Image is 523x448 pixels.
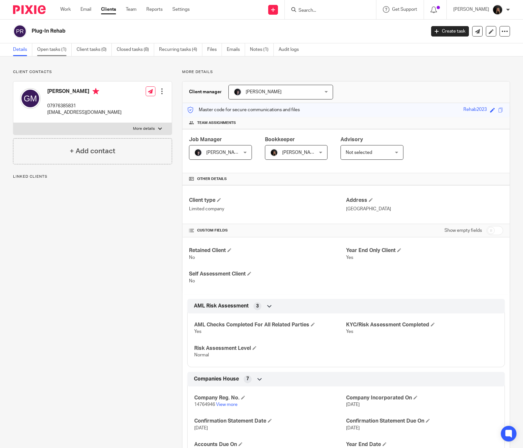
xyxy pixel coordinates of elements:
[37,43,72,56] a: Open tasks (1)
[431,26,469,37] a: Create task
[197,176,227,182] span: Other details
[32,28,343,35] h2: Plug-In Rehab
[346,402,360,407] span: [DATE]
[346,395,498,401] h4: Company Incorporated On
[182,69,510,75] p: More details
[70,146,115,156] h4: + Add contact
[279,43,304,56] a: Audit logs
[256,303,259,309] span: 3
[346,197,503,204] h4: Address
[265,137,295,142] span: Bookkeeper
[47,88,122,96] h4: [PERSON_NAME]
[146,6,163,13] a: Reports
[194,402,215,407] span: 14764946
[246,376,249,382] span: 7
[346,321,498,328] h4: KYC/Risk Assessment Completed
[47,109,122,116] p: [EMAIL_ADDRESS][DOMAIN_NAME]
[189,206,346,212] p: Limited company
[194,441,346,448] h4: Accounts Due On
[117,43,154,56] a: Closed tasks (8)
[126,6,137,13] a: Team
[346,206,503,212] p: [GEOGRAPHIC_DATA]
[13,43,32,56] a: Details
[194,149,202,157] img: 455A2509.jpg
[189,228,346,233] h4: CUSTOM FIELDS
[270,149,278,157] img: 455A9867.jpg
[250,43,274,56] a: Notes (1)
[194,353,209,357] span: Normal
[392,7,417,12] span: Get Support
[93,88,99,95] i: Primary
[227,43,245,56] a: Emails
[194,376,239,382] span: Companies House
[194,345,346,352] h4: Risk Assessment Level
[282,150,318,155] span: [PERSON_NAME]
[13,69,172,75] p: Client contacts
[197,120,236,126] span: Team assignments
[189,279,195,283] span: No
[246,90,282,94] span: [PERSON_NAME]
[234,88,241,96] img: 455A2509.jpg
[13,24,27,38] img: svg%3E
[298,8,356,14] input: Search
[346,247,503,254] h4: Year End Only Client
[189,247,346,254] h4: Retained Client
[194,395,346,401] h4: Company Reg. No.
[189,197,346,204] h4: Client type
[346,441,498,448] h4: Year End Date
[60,6,71,13] a: Work
[194,418,346,425] h4: Confirmation Statement Date
[189,271,346,277] h4: Self Assessment Client
[187,107,300,113] p: Master code for secure communications and files
[133,126,155,131] p: More details
[13,5,46,14] img: Pixie
[346,418,498,425] h4: Confirmation Statement Due On
[194,426,208,430] span: [DATE]
[80,6,91,13] a: Email
[444,227,482,234] label: Show empty fields
[47,103,122,109] p: 07976385831
[189,89,222,95] h3: Client manager
[346,150,372,155] span: Not selected
[159,43,202,56] a: Recurring tasks (4)
[346,255,353,260] span: Yes
[77,43,112,56] a: Client tasks (0)
[194,303,249,309] span: AML Risk Assessment
[189,137,222,142] span: Job Manager
[216,402,238,407] a: View more
[346,426,360,430] span: [DATE]
[492,5,503,15] img: 455A9867.jpg
[172,6,190,13] a: Settings
[346,329,353,334] span: Yes
[341,137,363,142] span: Advisory
[463,106,487,114] div: Rehab2023
[207,43,222,56] a: Files
[194,329,201,334] span: Yes
[101,6,116,13] a: Clients
[453,6,489,13] p: [PERSON_NAME]
[20,88,41,109] img: svg%3E
[13,174,172,179] p: Linked clients
[206,150,242,155] span: [PERSON_NAME]
[189,255,195,260] span: No
[194,321,346,328] h4: AML Checks Completed For All Related Parties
